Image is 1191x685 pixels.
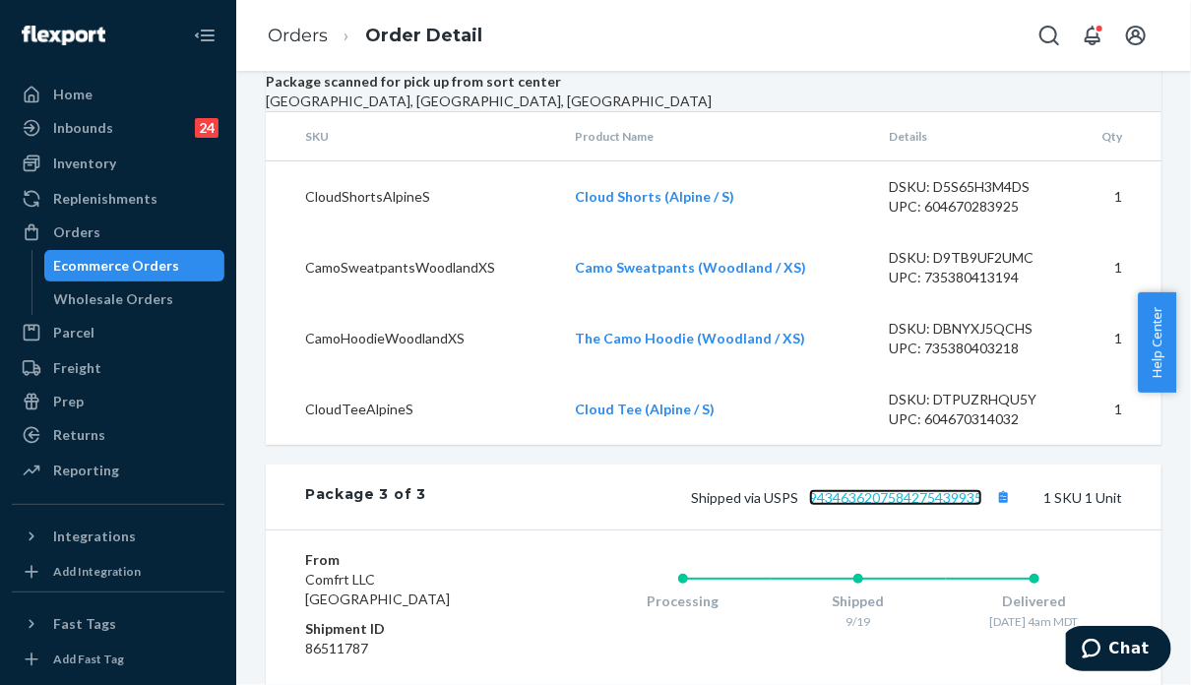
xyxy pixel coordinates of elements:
div: Integrations [53,527,136,546]
td: CloudTeeAlpineS [266,374,559,445]
a: Inventory [12,148,224,179]
div: Add Integration [53,563,141,580]
td: 1 [1071,161,1161,233]
a: Camo Sweatpants (Woodland / XS) [575,259,806,276]
button: Copy tracking number [990,484,1016,510]
button: Close Navigation [185,16,224,55]
div: DSKU: DBNYXJ5QCHS [890,319,1055,339]
td: CloudShortsAlpineS [266,161,559,233]
div: Freight [53,358,101,378]
div: Delivered [946,592,1122,611]
div: Ecommerce Orders [54,256,180,276]
div: Package scanned for pick up from sort center [266,72,1161,92]
div: DSKU: DTPUZRHQU5Y [890,390,1055,409]
a: Home [12,79,224,110]
dt: Shipment ID [305,619,516,639]
button: Open Search Box [1030,16,1069,55]
a: Reporting [12,455,224,486]
div: Wholesale Orders [54,289,174,309]
div: Prep [53,392,84,411]
div: Inbounds [53,118,113,138]
img: Flexport logo [22,26,105,45]
div: Shipped [771,592,947,611]
a: Returns [12,419,224,451]
div: UPC: 735380413194 [890,268,1055,287]
a: Parcel [12,317,224,348]
a: Prep [12,386,224,417]
div: Home [53,85,93,104]
dd: 86511787 [305,639,516,658]
dt: From [305,550,516,570]
div: Returns [53,425,105,445]
div: Parcel [53,323,94,342]
button: Integrations [12,521,224,552]
th: SKU [266,112,559,161]
th: Product Name [559,112,874,161]
a: Orders [268,25,328,46]
a: Add Integration [12,560,224,584]
a: Order Detail [365,25,482,46]
a: Inbounds24 [12,112,224,144]
button: Help Center [1138,292,1176,393]
div: 9/19 [771,613,947,630]
button: Fast Tags [12,608,224,640]
div: DSKU: D5S65H3M4DS [890,177,1055,197]
td: 1 [1071,374,1161,445]
div: Orders [53,222,100,242]
div: Add Fast Tag [53,651,124,667]
a: Replenishments [12,183,224,215]
td: 1 [1071,232,1161,303]
a: Cloud Tee (Alpine / S) [575,401,715,417]
a: Cloud Shorts (Alpine / S) [575,188,734,205]
div: Reporting [53,461,119,480]
th: Qty [1071,112,1161,161]
a: The Camo Hoodie (Woodland / XS) [575,330,805,346]
div: Replenishments [53,189,157,209]
div: Fast Tags [53,614,116,634]
a: 9434636207584275439935 [809,489,982,506]
a: Ecommerce Orders [44,250,225,281]
div: UPC: 735380403218 [890,339,1055,358]
a: Wholesale Orders [44,283,225,315]
div: UPC: 604670314032 [890,409,1055,429]
div: 1 SKU 1 Unit [426,484,1122,510]
td: 1 [1071,303,1161,374]
div: [GEOGRAPHIC_DATA], [GEOGRAPHIC_DATA], [GEOGRAPHIC_DATA] [266,92,1161,111]
div: Processing [595,592,771,611]
div: DSKU: D9TB9UF2UMC [890,248,1055,268]
ol: breadcrumbs [252,7,498,65]
a: Add Fast Tag [12,648,224,671]
td: CamoHoodieWoodlandXS [266,303,559,374]
iframe: Opens a widget where you can chat to one of our agents [1066,626,1171,675]
div: Inventory [53,154,116,173]
button: Open notifications [1073,16,1112,55]
div: Package 3 of 3 [305,484,426,510]
th: Details [874,112,1071,161]
div: [DATE] 4am MDT [946,613,1122,630]
div: UPC: 604670283925 [890,197,1055,217]
button: Open account menu [1116,16,1156,55]
span: Shipped via USPS [691,489,1016,506]
a: Orders [12,217,224,248]
td: CamoSweatpantsWoodlandXS [266,232,559,303]
span: Comfrt LLC [GEOGRAPHIC_DATA] [305,571,450,607]
a: Freight [12,352,224,384]
div: 24 [195,118,219,138]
